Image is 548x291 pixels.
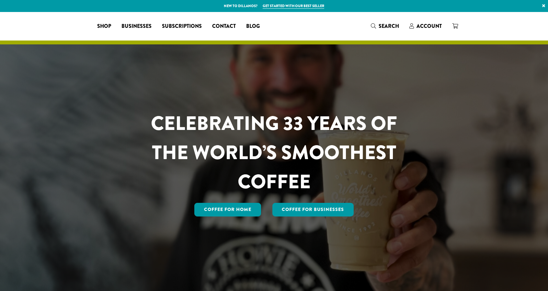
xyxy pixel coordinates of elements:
[263,3,324,9] a: Get started with our best seller
[97,22,111,30] span: Shop
[379,22,399,30] span: Search
[92,21,116,31] a: Shop
[417,22,442,30] span: Account
[121,22,152,30] span: Businesses
[194,203,261,216] a: Coffee for Home
[366,21,404,31] a: Search
[246,22,260,30] span: Blog
[162,22,202,30] span: Subscriptions
[132,109,416,196] h1: CELEBRATING 33 YEARS OF THE WORLD’S SMOOTHEST COFFEE
[212,22,236,30] span: Contact
[272,203,354,216] a: Coffee For Businesses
